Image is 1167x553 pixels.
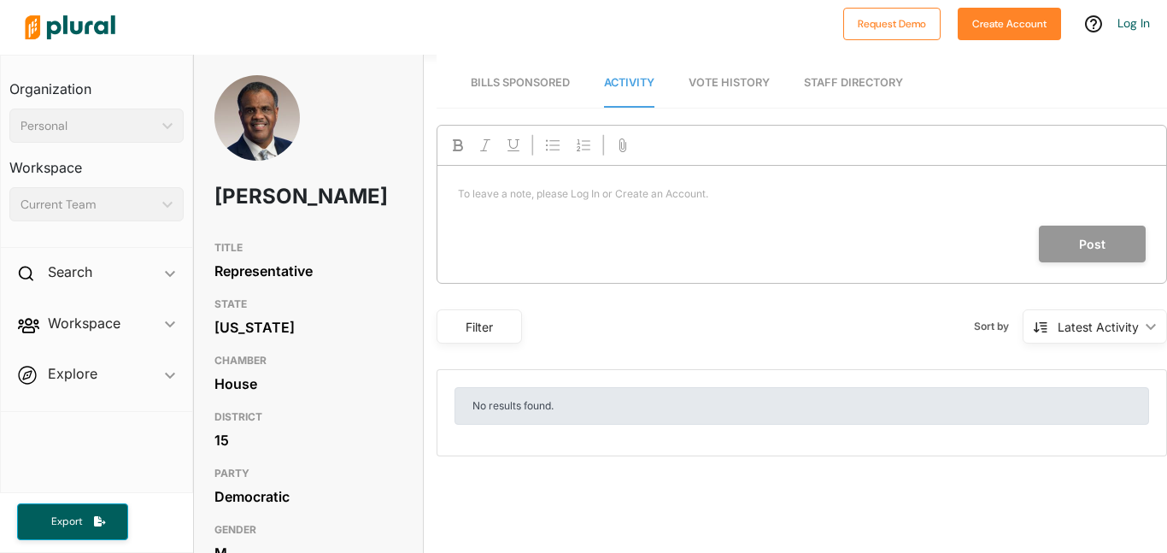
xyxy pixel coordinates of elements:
div: Latest Activity [1058,318,1139,336]
button: Post [1039,226,1146,262]
h3: TITLE [214,238,402,258]
button: Export [17,503,128,540]
h2: Search [48,262,92,281]
div: Personal [21,117,155,135]
div: No results found. [454,387,1149,425]
span: Sort by [974,319,1023,334]
div: 15 [214,427,402,453]
h3: CHAMBER [214,350,402,371]
h3: GENDER [214,520,402,540]
h1: [PERSON_NAME] [214,171,327,222]
div: Current Team [21,196,155,214]
button: Create Account [958,8,1061,40]
a: Log In [1117,15,1150,31]
span: Activity [604,76,654,89]
img: Headshot of Sam McKenzie [214,75,300,161]
span: Vote History [689,76,770,89]
h3: PARTY [214,463,402,484]
a: Activity [604,59,654,108]
div: Representative [214,258,402,284]
div: Filter [448,318,511,336]
a: Request Demo [843,14,941,32]
a: Bills Sponsored [471,59,570,108]
h3: DISTRICT [214,407,402,427]
a: Create Account [958,14,1061,32]
a: Vote History [689,59,770,108]
span: Bills Sponsored [471,76,570,89]
div: Democratic [214,484,402,509]
div: House [214,371,402,397]
span: Export [39,515,94,529]
h3: Organization [9,64,184,102]
a: Staff Directory [804,59,903,108]
h3: STATE [214,294,402,315]
h3: Workspace [9,143,184,180]
div: [US_STATE] [214,315,402,340]
button: Request Demo [843,8,941,40]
